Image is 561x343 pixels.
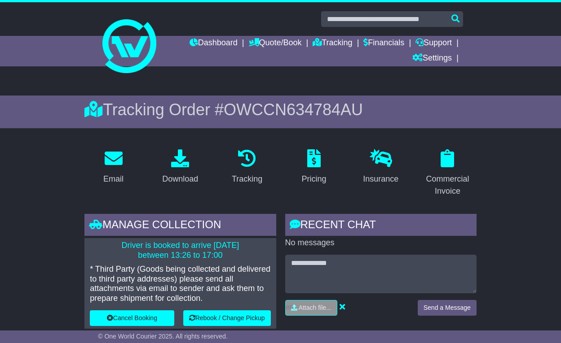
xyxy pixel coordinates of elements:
a: Tracking [313,36,352,51]
span: OWCCN634784AU [224,100,363,119]
div: Email [103,173,124,185]
div: Pricing [301,173,326,185]
a: Email [97,146,129,188]
div: RECENT CHAT [285,214,477,238]
div: Download [162,173,198,185]
div: Commercial Invoice [424,173,471,197]
div: Tracking [232,173,262,185]
p: Driver is booked to arrive [DATE] between 13:26 to 17:00 [90,241,270,260]
button: Rebook / Change Pickup [183,310,271,326]
p: No messages [285,238,477,248]
button: Send a Message [418,300,477,316]
span: © One World Courier 2025. All rights reserved. [98,333,228,340]
a: Commercial Invoice [419,146,477,200]
a: Dashboard [190,36,238,51]
a: Support [415,36,452,51]
div: Tracking Order # [84,100,477,119]
a: Quote/Book [249,36,302,51]
a: Download [156,146,204,188]
a: Tracking [226,146,268,188]
a: Financials [363,36,404,51]
a: Insurance [357,146,404,188]
button: Cancel Booking [90,310,174,326]
a: Settings [412,51,452,66]
div: Insurance [363,173,398,185]
a: Pricing [296,146,332,188]
p: * Third Party (Goods being collected and delivered to third party addresses) please send all atta... [90,265,270,303]
div: Manage collection [84,214,276,238]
